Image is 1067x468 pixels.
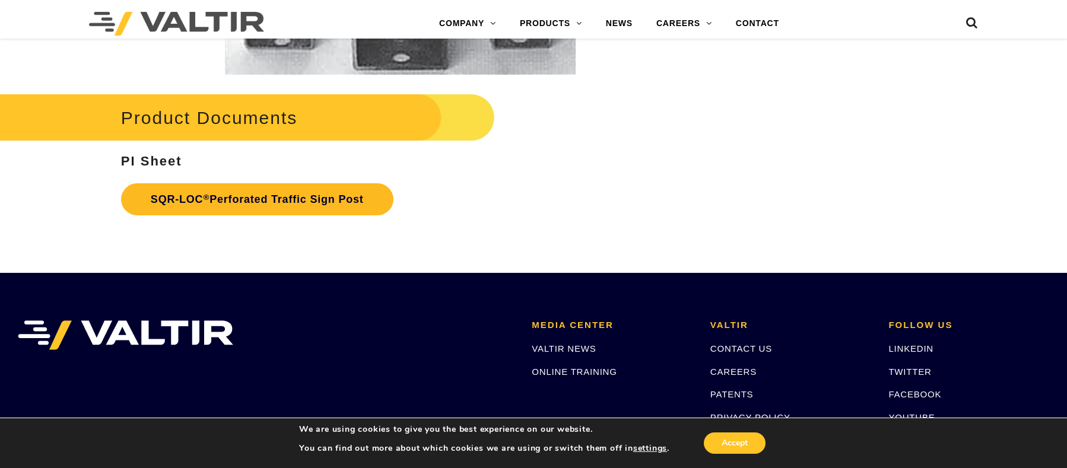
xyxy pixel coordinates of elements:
[710,412,790,422] a: PRIVACY POLICY
[299,424,669,435] p: We are using cookies to give you the best experience on our website.
[299,443,669,454] p: You can find out more about which cookies we are using or switch them off in .
[888,320,1049,330] h2: FOLLOW US
[121,183,393,215] a: SQR-LOC®Perforated Traffic Sign Post
[644,12,724,36] a: CAREERS
[633,443,667,454] button: settings
[888,343,933,354] a: LINKEDIN
[427,12,508,36] a: COMPANY
[203,193,209,202] sup: ®
[710,367,757,377] a: CAREERS
[508,12,594,36] a: PRODUCTS
[121,154,182,168] strong: PI Sheet
[888,412,935,422] a: YOUTUBE
[18,320,233,350] img: VALTIR
[532,320,693,330] h2: MEDIA CENTER
[710,389,754,399] a: PATENTS
[724,12,791,36] a: CONTACT
[888,389,941,399] a: FACEBOOK
[888,367,931,377] a: TWITTER
[704,432,766,454] button: Accept
[532,343,596,354] a: VALTIR NEWS
[89,12,264,36] img: Valtir
[710,343,772,354] a: CONTACT US
[710,320,871,330] h2: VALTIR
[594,12,644,36] a: NEWS
[532,367,617,377] a: ONLINE TRAINING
